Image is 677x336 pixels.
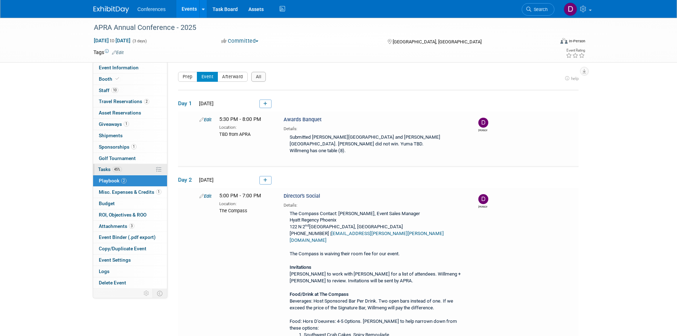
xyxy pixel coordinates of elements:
a: Sponsorships1 [93,142,167,153]
span: Misc. Expenses & Credits [99,189,161,195]
div: Diane Arabia [478,204,487,209]
span: Asset Reservations [99,110,141,116]
span: 1 [131,144,136,149]
span: Golf Tournament [99,155,136,161]
img: Diane Arabia [564,2,577,16]
a: Search [522,3,554,16]
b: Invitations [290,265,311,270]
a: Edit [199,117,211,122]
button: All [251,72,266,82]
a: Booth [93,74,167,85]
a: ROI, Objectives & ROO [93,209,167,220]
img: Diane Arabia [478,118,488,128]
span: Day 1 [178,100,196,107]
span: Staff [99,87,118,93]
img: Diane Arabia [478,194,488,204]
span: (3 days) [132,39,147,43]
span: Awards Banquet [284,117,322,123]
span: Travel Reservations [99,98,149,104]
span: 1 [124,121,129,127]
span: Search [531,7,548,12]
div: Details: [284,124,466,132]
span: 3 [129,223,134,229]
td: Toggle Event Tabs [152,289,167,298]
div: Diane Arabia [478,128,487,132]
div: Event Rating [566,49,585,52]
a: Tasks45% [93,164,167,175]
img: Format-Inperson.png [560,38,568,44]
span: 45% [112,167,122,172]
div: Submitted [PERSON_NAME][GEOGRAPHIC_DATA] and [PERSON_NAME][GEOGRAPHIC_DATA]. [PERSON_NAME] did no... [284,132,466,157]
a: Attachments3 [93,221,167,232]
span: [GEOGRAPHIC_DATA], [GEOGRAPHIC_DATA] [393,39,482,44]
span: Copy/Duplicate Event [99,246,146,251]
a: Travel Reservations2 [93,96,167,107]
span: Attachments [99,223,134,229]
td: Personalize Event Tab Strip [140,289,153,298]
div: Event Format [512,37,586,48]
button: Event [197,72,218,82]
button: Afterward [217,72,248,82]
span: Event Binder (.pdf export) [99,234,156,240]
a: [EMAIL_ADDRESS][PERSON_NAME][PERSON_NAME][DOMAIN_NAME] [290,231,444,243]
span: Giveaways [99,121,129,127]
span: [DATE] [DATE] [93,37,131,44]
span: Tasks [98,166,122,172]
span: Sponsorships [99,144,136,150]
a: Golf Tournament [93,153,167,164]
span: Delete Event [99,280,126,286]
div: TBD from APRA [219,130,273,138]
span: Director's Social [284,193,320,199]
div: The Compass [219,207,273,214]
span: Event Settings [99,257,131,263]
div: Details: [284,200,466,208]
a: Event Information [93,62,167,73]
img: ExhibitDay [93,6,129,13]
span: 5:30 PM - 8:00 PM [219,116,261,122]
a: Misc. Expenses & Credits1 [93,187,167,198]
div: In-Person [569,38,585,44]
a: Playbook2 [93,175,167,186]
div: APRA Annual Conference - 2025 [91,21,544,34]
a: Event Binder (.pdf export) [93,232,167,243]
span: Booth [99,76,120,82]
a: Edit [112,50,124,55]
div: Location: [219,123,273,130]
i: Booth reservation complete [115,77,119,81]
span: 1 [156,189,161,194]
span: 10 [111,87,118,93]
span: Playbook [99,178,127,183]
button: Committed [219,37,261,45]
a: Delete Event [93,277,167,288]
a: Logs [93,266,167,277]
a: Asset Reservations [93,107,167,118]
span: Day 2 [178,176,196,184]
span: 2 [121,178,127,183]
span: 5:00 PM - 7:00 PM [219,193,261,199]
a: Edit [199,193,211,199]
button: Prep [178,72,197,82]
span: Shipments [99,133,123,138]
span: [DATE] [197,177,214,183]
span: Budget [99,201,115,206]
a: Shipments [93,130,167,141]
span: 2 [144,99,149,104]
a: Budget [93,198,167,209]
a: Staff10 [93,85,167,96]
span: [DATE] [197,101,214,106]
div: Location: [219,200,273,207]
sup: nd [305,223,309,227]
a: Copy/Duplicate Event [93,243,167,254]
a: Giveaways1 [93,119,167,130]
span: Conferences [138,6,166,12]
span: Event Information [99,65,139,70]
span: help [571,76,579,81]
a: Event Settings [93,255,167,266]
span: ROI, Objectives & ROO [99,212,146,218]
span: to [109,38,115,43]
b: Food/Drink at The Compass [290,292,349,297]
td: Tags [93,49,124,56]
span: Logs [99,268,109,274]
